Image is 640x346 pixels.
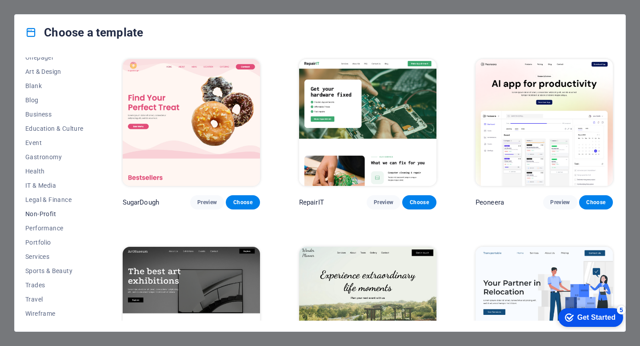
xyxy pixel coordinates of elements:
span: Onepager [25,54,84,61]
span: Legal & Finance [25,196,84,203]
span: Choose [409,199,429,206]
button: Preview [543,195,577,209]
h4: Choose a template [25,25,143,40]
span: Preview [197,199,217,206]
button: Wireframe [25,306,84,321]
span: Education & Culture [25,125,84,132]
span: Sports & Beauty [25,267,84,274]
button: Choose [226,195,260,209]
p: Peoneera [476,198,504,207]
button: Business [25,107,84,121]
button: Services [25,249,84,264]
button: Preview [367,195,400,209]
button: Gastronomy [25,150,84,164]
button: Sports & Beauty [25,264,84,278]
span: Art & Design [25,68,84,75]
button: Onepager [25,50,84,64]
button: Art & Design [25,64,84,79]
button: Event [25,136,84,150]
button: Non-Profit [25,207,84,221]
p: SugarDough [123,198,159,207]
button: Choose [402,195,436,209]
button: Health [25,164,84,178]
button: IT & Media [25,178,84,193]
span: Blog [25,97,84,104]
img: SugarDough [123,59,260,186]
p: RepairIT [299,198,324,207]
span: Non-Profit [25,210,84,217]
span: Travel [25,296,84,303]
span: Gastronomy [25,153,84,161]
div: Get Started 5 items remaining, 0% complete [7,4,72,23]
span: Portfolio [25,239,84,246]
span: Choose [233,199,252,206]
span: Wireframe [25,310,84,317]
button: Performance [25,221,84,235]
span: Trades [25,282,84,289]
span: Choose [586,199,606,206]
button: Blog [25,93,84,107]
span: Preview [374,199,393,206]
img: Peoneera [476,59,613,186]
button: Choose [579,195,613,209]
span: IT & Media [25,182,84,189]
button: Preview [190,195,224,209]
span: Preview [550,199,570,206]
span: Services [25,253,84,260]
div: Get Started [26,10,64,18]
span: Health [25,168,84,175]
span: Blank [25,82,84,89]
button: Education & Culture [25,121,84,136]
span: Business [25,111,84,118]
button: Portfolio [25,235,84,249]
img: RepairIT [299,59,436,186]
span: Event [25,139,84,146]
button: Trades [25,278,84,292]
div: 5 [66,2,75,11]
button: Blank [25,79,84,93]
button: Legal & Finance [25,193,84,207]
span: Performance [25,225,84,232]
button: Travel [25,292,84,306]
